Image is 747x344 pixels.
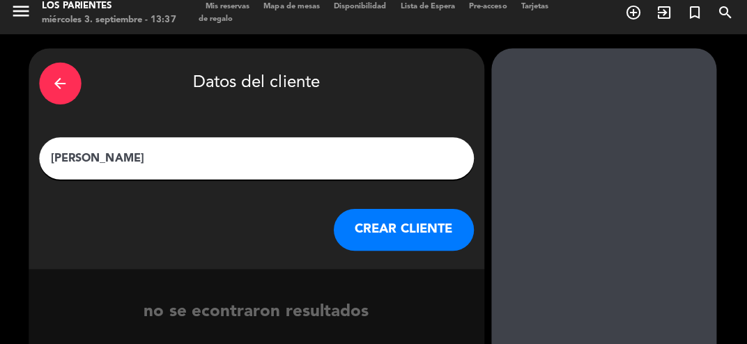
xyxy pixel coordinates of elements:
[391,4,459,12] span: Lista de Espera
[325,4,391,12] span: Disponibilidad
[42,1,175,15] div: Los Parientes
[459,4,511,12] span: Pre-acceso
[49,149,461,169] input: Escriba nombre, correo electrónico o número de teléfono...
[255,4,325,12] span: Mapa de mesas
[713,6,730,22] i: search
[682,6,699,22] i: turned_in_not
[10,2,31,28] button: menu
[621,6,638,22] i: add_circle_outline
[652,6,668,22] i: exit_to_app
[197,4,255,12] span: Mis reservas
[52,76,68,93] i: arrow_back
[39,60,471,109] div: Datos del cliente
[42,15,175,29] div: miércoles 3. septiembre - 13:37
[10,2,31,23] i: menu
[29,298,482,325] div: no se econtraron resultados
[332,209,471,251] button: CREAR CLIENTE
